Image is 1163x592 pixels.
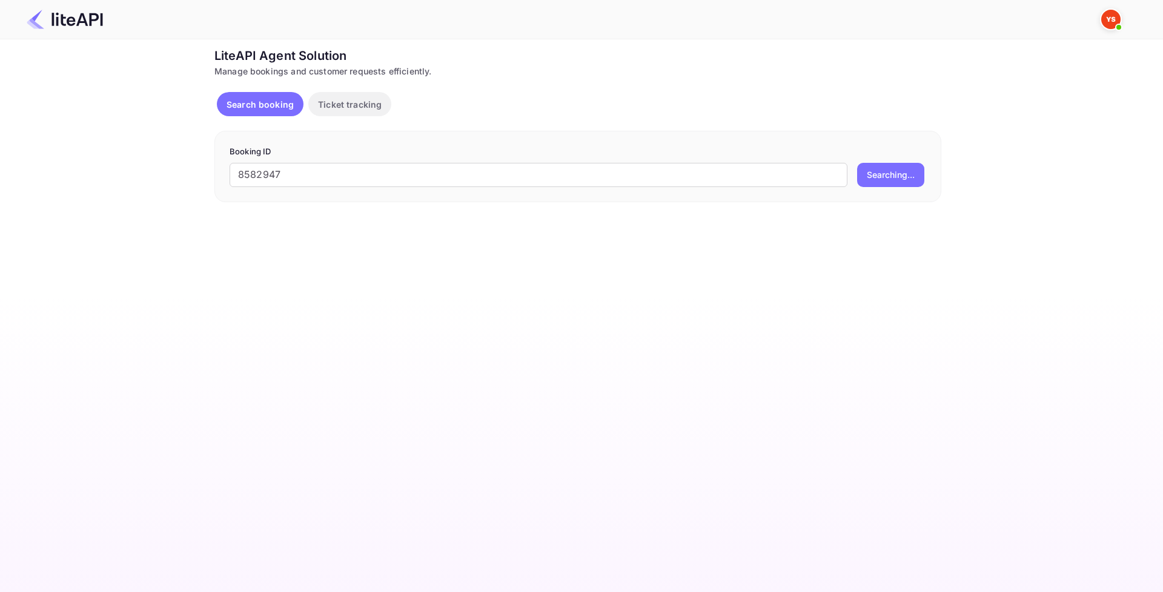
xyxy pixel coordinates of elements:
p: Search booking [227,98,294,111]
input: Enter Booking ID (e.g., 63782194) [230,163,847,187]
img: LiteAPI Logo [27,10,103,29]
p: Ticket tracking [318,98,382,111]
button: Searching... [857,163,924,187]
div: LiteAPI Agent Solution [214,47,941,65]
img: Yandex Support [1101,10,1121,29]
div: Manage bookings and customer requests efficiently. [214,65,941,77]
p: Booking ID [230,146,926,158]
